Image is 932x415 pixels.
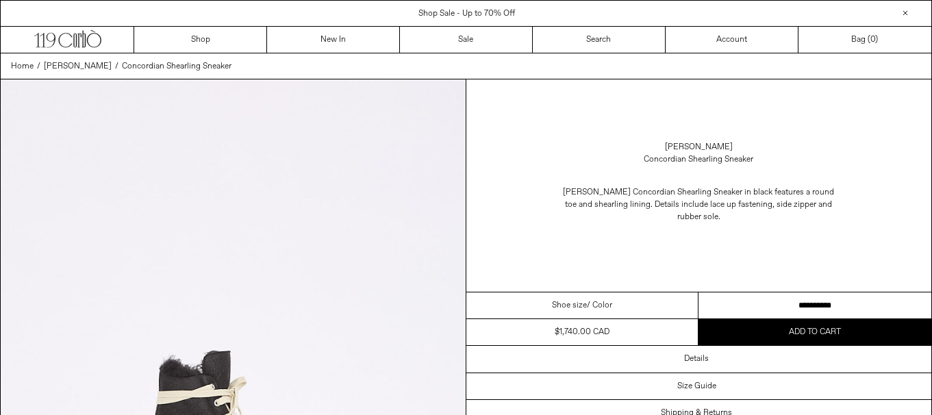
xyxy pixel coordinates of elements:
[267,27,400,53] a: New In
[37,60,40,73] span: /
[11,60,34,73] a: Home
[698,319,931,345] button: Add to cart
[44,60,112,73] a: [PERSON_NAME]
[552,299,587,312] span: Shoe size
[44,61,112,72] span: [PERSON_NAME]
[115,60,118,73] span: /
[644,153,753,166] div: Concordian Shearling Sneaker
[134,27,267,53] a: Shop
[122,60,231,73] a: Concordian Shearling Sneaker
[789,327,841,338] span: Add to cart
[555,326,609,338] div: $1,740.00 CAD
[400,27,533,53] a: Sale
[587,299,612,312] span: / Color
[870,34,875,45] span: 0
[418,8,515,19] a: Shop Sale - Up to 70% Off
[870,34,878,46] span: )
[122,61,231,72] span: Concordian Shearling Sneaker
[677,381,716,391] h3: Size Guide
[798,27,931,53] a: Bag ()
[666,27,798,53] a: Account
[11,61,34,72] span: Home
[562,179,835,230] p: [PERSON_NAME] Concordian Shearling Sneaker in black features a round toe and shearling lining. De...
[533,27,666,53] a: Search
[665,141,733,153] a: [PERSON_NAME]
[684,354,709,364] h3: Details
